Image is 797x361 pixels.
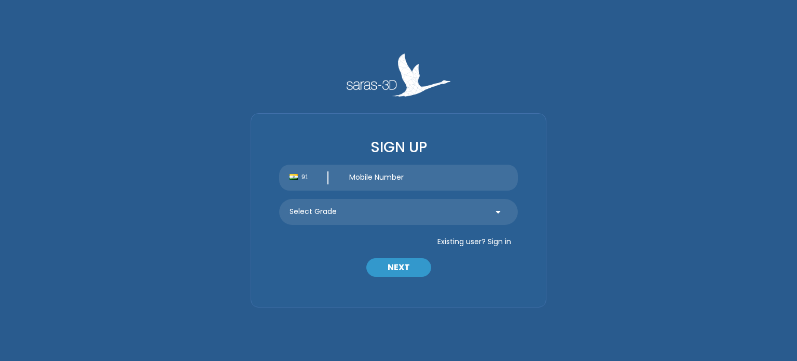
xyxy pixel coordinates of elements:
h3: SIGN UP [279,139,518,156]
button: NEXT [366,258,431,277]
span: 91 [301,172,320,182]
button: Existing user? Sign in [431,233,518,250]
input: Mobile Number [339,165,518,191]
img: Saras 3D [347,54,450,97]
